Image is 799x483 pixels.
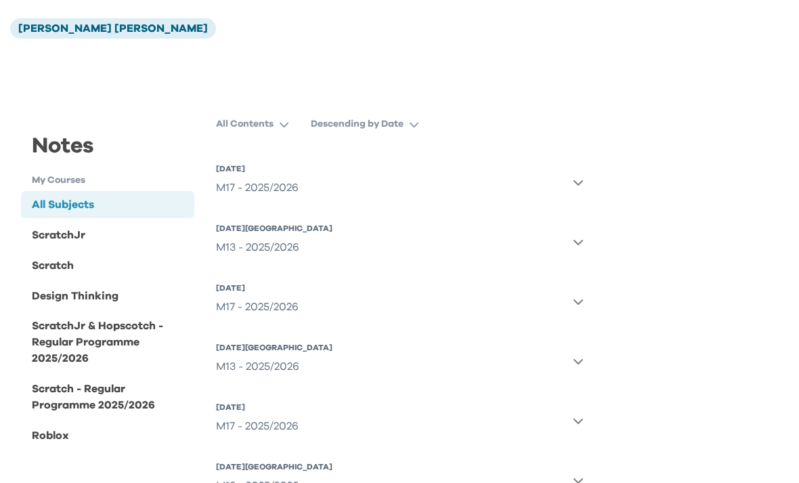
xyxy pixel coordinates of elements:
div: [DATE] [216,163,299,174]
button: Descending by Date [311,112,430,136]
button: [DATE][GEOGRAPHIC_DATA]M13 - 2025/2026 [216,217,584,266]
button: All Contents [216,112,300,136]
h1: My Courses [32,173,194,188]
button: [DATE][GEOGRAPHIC_DATA]M13 - 2025/2026 [216,337,584,385]
div: Roblox [32,427,69,444]
span: [PERSON_NAME] [PERSON_NAME] [18,23,208,34]
div: [DATE][GEOGRAPHIC_DATA] [216,342,332,353]
button: [DATE]M17 - 2025/2026 [216,158,584,207]
div: [DATE][GEOGRAPHIC_DATA] [216,461,332,472]
button: [DATE]M17 - 2025/2026 [216,396,584,445]
div: ScratchJr & Hopscotch - Regular Programme 2025/2026 [32,318,189,366]
div: ScratchJr [32,227,85,243]
div: Notes [21,130,194,173]
div: M13 - 2025/2026 [216,234,332,261]
p: Descending by Date [311,117,404,131]
p: All Contents [216,117,274,131]
div: M17 - 2025/2026 [216,174,299,201]
div: Design Thinking [32,287,118,303]
div: [DATE][GEOGRAPHIC_DATA] [216,223,332,234]
div: M17 - 2025/2026 [216,413,299,440]
div: [DATE] [216,282,299,293]
div: [DATE] [216,402,299,413]
div: M17 - 2025/2026 [216,293,299,320]
div: Scratch - Regular Programme 2025/2026 [32,381,189,413]
div: Scratch [32,257,74,273]
div: M13 - 2025/2026 [216,353,332,380]
button: [DATE]M17 - 2025/2026 [216,277,584,326]
div: All Subjects [32,196,94,213]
